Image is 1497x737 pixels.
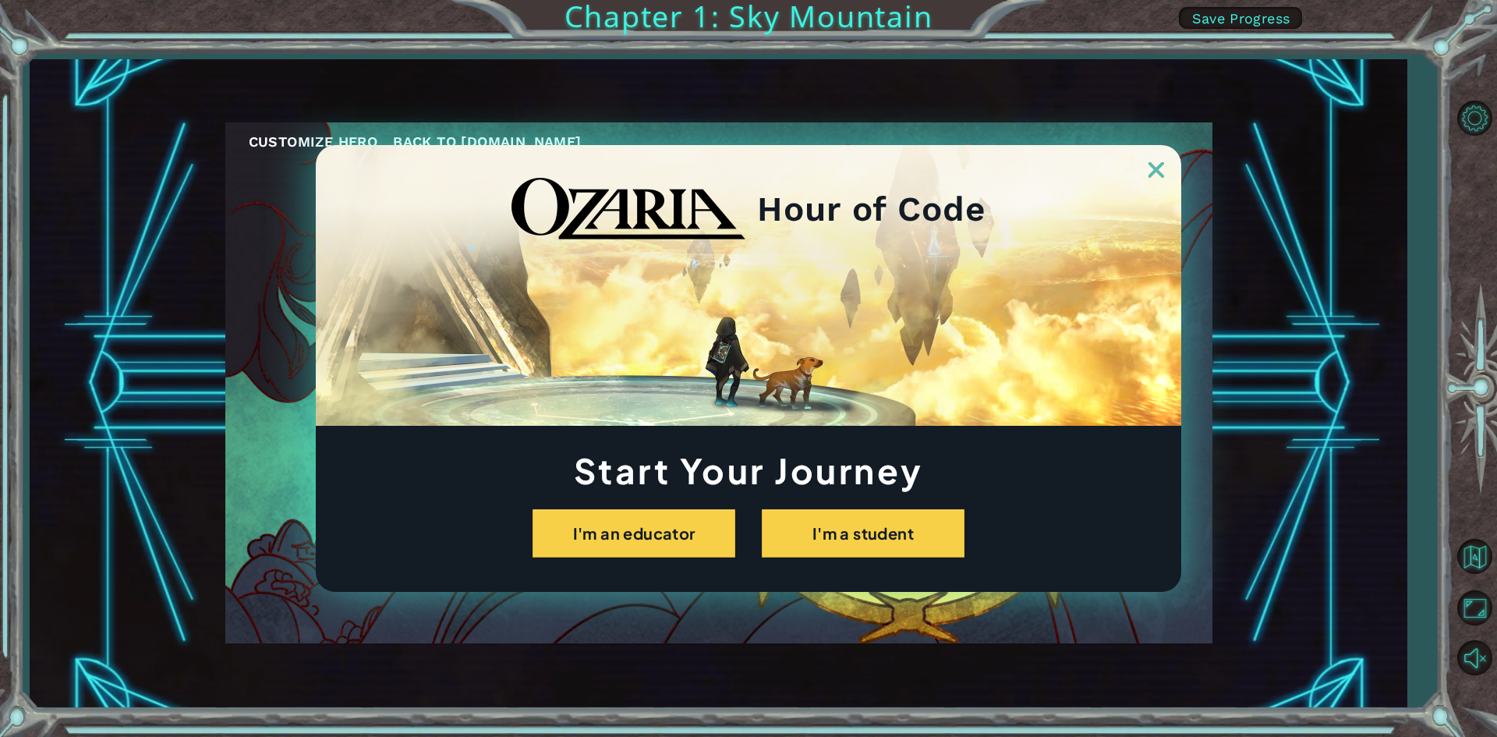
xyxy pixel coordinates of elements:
button: I'm an educator [533,509,735,558]
h1: Start Your Journey [316,455,1181,486]
img: blackOzariaWordmark.png [511,178,745,240]
button: I'm a student [762,509,964,558]
img: ExitButton_Dusk.png [1148,162,1164,178]
h2: Hour of Code [757,194,986,224]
